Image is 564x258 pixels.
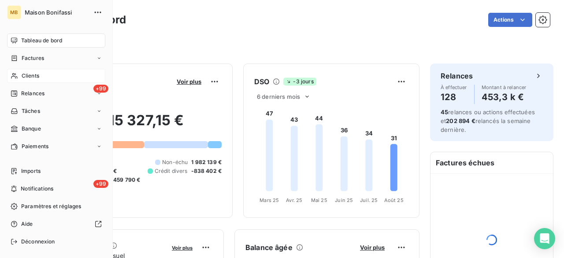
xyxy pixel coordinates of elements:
[286,197,302,203] tspan: Avr. 25
[360,197,378,203] tspan: Juil. 25
[446,117,475,124] span: 202 894 €
[257,93,300,100] span: 6 derniers mois
[384,197,404,203] tspan: Août 25
[111,176,141,184] span: -459 790 €
[7,217,105,231] a: Aide
[488,13,532,27] button: Actions
[357,243,387,251] button: Voir plus
[21,37,62,45] span: Tableau de bord
[155,167,188,175] span: Crédit divers
[22,107,40,115] span: Tâches
[162,158,188,166] span: Non-échu
[260,197,279,203] tspan: Mars 25
[93,85,108,93] span: +99
[335,197,353,203] tspan: Juin 25
[441,90,467,104] h4: 128
[7,104,105,118] a: Tâches
[174,78,204,86] button: Voir plus
[430,152,553,173] h6: Factures échues
[191,158,222,166] span: 1 982 139 €
[7,199,105,213] a: Paramètres et réglages
[360,244,385,251] span: Voir plus
[7,51,105,65] a: Factures
[191,167,222,175] span: -838 402 €
[21,167,41,175] span: Imports
[21,185,53,193] span: Notifications
[21,90,45,97] span: Relances
[7,69,105,83] a: Clients
[22,142,48,150] span: Paiements
[50,112,222,138] h2: 2 715 327,15 €
[482,90,527,104] h4: 453,3 k €
[7,34,105,48] a: Tableau de bord
[482,85,527,90] span: Montant à relancer
[7,139,105,153] a: Paiements
[25,9,88,16] span: Maison Bonifassi
[441,108,535,133] span: relances ou actions effectuées et relancés la semaine dernière.
[7,164,105,178] a: Imports
[7,86,105,101] a: +99Relances
[7,122,105,136] a: Banque
[254,76,269,87] h6: DSO
[283,78,316,86] span: -3 jours
[534,228,555,249] div: Open Intercom Messenger
[245,242,293,253] h6: Balance âgée
[22,72,39,80] span: Clients
[441,71,473,81] h6: Relances
[7,5,21,19] div: MB
[22,125,41,133] span: Banque
[22,54,44,62] span: Factures
[21,220,33,228] span: Aide
[169,243,195,251] button: Voir plus
[177,78,201,85] span: Voir plus
[172,245,193,251] span: Voir plus
[441,85,467,90] span: À effectuer
[311,197,327,203] tspan: Mai 25
[21,238,55,246] span: Déconnexion
[21,202,81,210] span: Paramètres et réglages
[441,108,448,116] span: 45
[93,180,108,188] span: +99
